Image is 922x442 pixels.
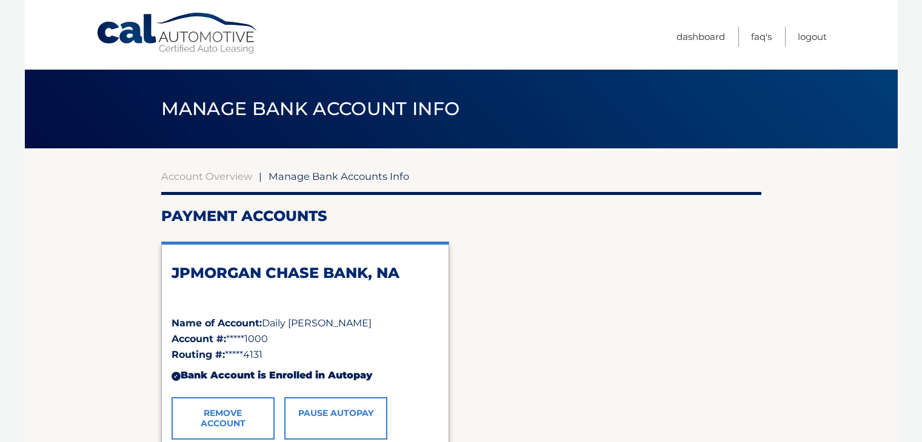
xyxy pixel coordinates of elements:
strong: Account #: [172,333,226,345]
span: Daily [PERSON_NAME] [262,317,372,329]
a: Dashboard [676,27,725,47]
span: | [259,170,262,182]
span: Manage Bank Account Info [161,97,460,120]
h2: JPMORGAN CHASE BANK, NA [172,264,439,282]
div: Bank Account is Enrolled in Autopay [172,363,439,388]
a: FAQ's [751,27,772,47]
a: Account Overview [161,170,252,182]
h2: Payment Accounts [161,207,761,225]
strong: Name of Account: [172,317,262,329]
a: Logout [798,27,827,47]
div: ✓ [172,372,181,381]
a: Pause AutoPay [284,397,387,440]
span: Manage Bank Accounts Info [269,170,409,182]
a: Cal Automotive [96,12,259,55]
strong: Routing #: [172,349,225,360]
a: Remove Account [172,397,275,440]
